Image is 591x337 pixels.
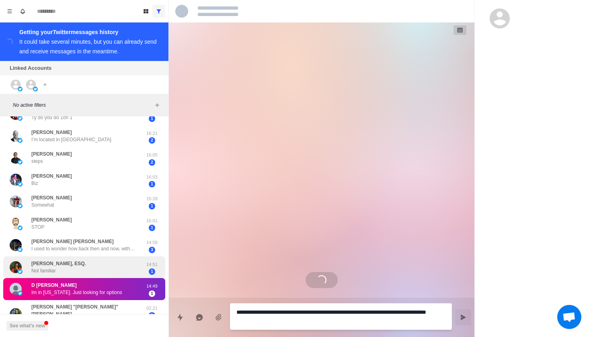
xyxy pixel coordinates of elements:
span: 1 [149,116,155,122]
p: Ty do you do 1on 1 [31,114,72,121]
img: picture [10,308,22,320]
p: I’m located in [GEOGRAPHIC_DATA] [31,136,111,143]
img: picture [18,203,23,208]
p: [PERSON_NAME] [31,173,72,180]
span: 2 [149,137,155,144]
img: picture [18,291,23,296]
div: Getting your Twitter messages history [19,27,159,37]
img: picture [33,87,38,91]
a: Open chat [557,305,581,329]
img: picture [10,217,22,229]
p: [PERSON_NAME] [31,194,72,201]
button: Add filters [152,100,162,110]
img: picture [18,138,23,143]
button: Show all conversations [152,5,165,18]
span: 1 [149,268,155,275]
img: picture [18,225,23,230]
p: 15:28 [142,195,162,202]
p: [PERSON_NAME] [31,129,72,136]
p: 14:58 [142,239,162,246]
p: 15:01 [142,217,162,224]
img: picture [18,160,23,164]
p: 14:51 [142,261,162,268]
span: 3 [149,247,155,253]
img: picture [18,116,23,121]
p: [PERSON_NAME] [31,150,72,158]
p: Somewhat [31,201,54,209]
span: 1 [149,203,155,209]
button: Add account [40,80,50,89]
img: picture [10,130,22,142]
p: No active filters [13,102,152,109]
span: 1 [149,290,155,297]
div: It could take several minutes, but you can already send and receive messages in the meantime. [19,39,157,55]
p: STOP [31,223,44,231]
img: picture [10,195,22,207]
img: picture [10,174,22,186]
p: [PERSON_NAME], ESQ. [31,260,86,267]
p: steps [31,158,43,165]
img: picture [18,87,23,91]
img: picture [10,239,22,251]
p: Im in [US_STATE]. Just looking for options [31,289,122,296]
p: 16:05 [142,152,162,158]
img: picture [10,152,22,164]
p: 02:21 [142,305,162,312]
button: Menu [3,5,16,18]
p: 16:21 [142,130,162,137]
button: Send message [455,309,471,325]
button: Board View [140,5,152,18]
p: [PERSON_NAME] [31,216,72,223]
span: 2 [149,159,155,166]
p: Biz [31,180,38,187]
p: Not familiar [31,267,56,274]
button: See what's new [6,321,48,331]
p: 16:03 [142,174,162,181]
p: [PERSON_NAME] [PERSON_NAME] [31,238,114,245]
img: picture [18,247,23,252]
span: 1 [149,312,155,319]
p: [PERSON_NAME] "[PERSON_NAME]" [PERSON_NAME] [31,303,142,318]
button: Notifications [16,5,29,18]
button: Add media [211,309,227,325]
img: picture [10,261,22,273]
p: Linked Accounts [10,64,51,72]
img: picture [18,182,23,187]
span: 1 [149,225,155,231]
img: picture [10,283,22,295]
button: Reply with AI [191,309,207,325]
img: picture [18,269,23,274]
p: D [PERSON_NAME] [31,282,77,289]
button: Quick replies [172,309,188,325]
span: 1 [149,181,155,187]
p: I used to wonder how back then and now, with the help of your content I have understood that buyi... [31,245,136,252]
p: 14:49 [142,283,162,290]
